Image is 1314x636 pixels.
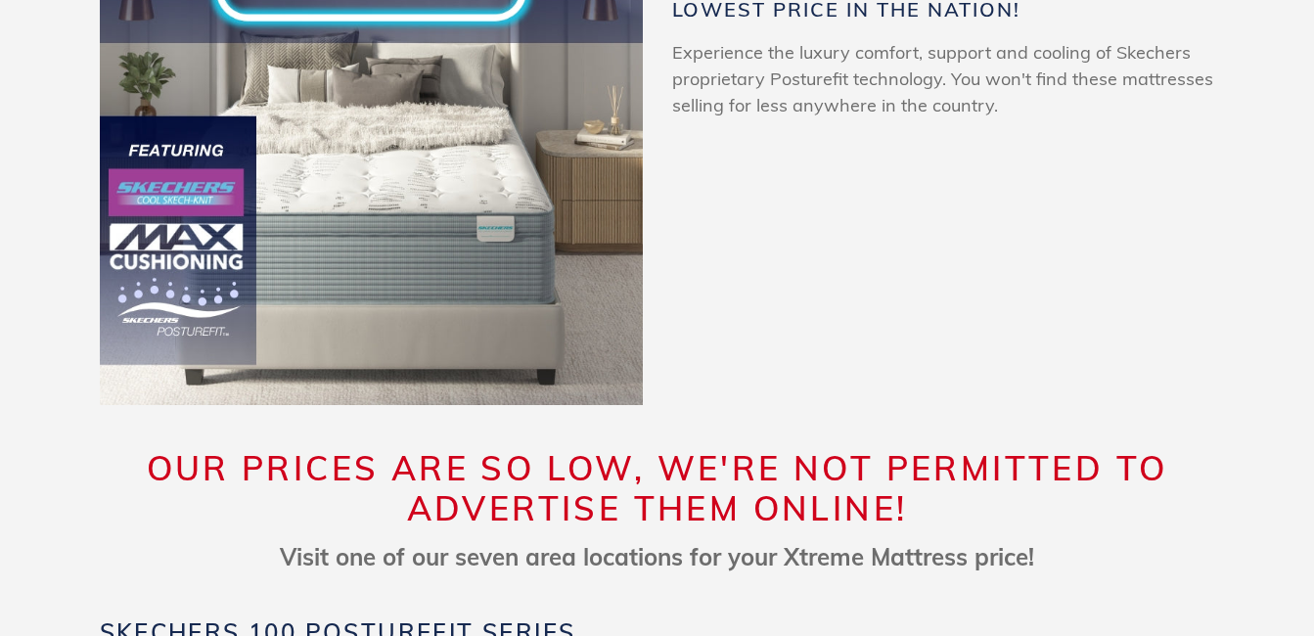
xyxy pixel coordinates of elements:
[100,449,1215,529] h2: Our prices are so low, we're not permitted to advertise them online!
[672,41,1213,116] span: Experience the luxury comfort, support and cooling of Skechers proprietary Posturefit technology....
[280,542,1034,571] span: Visit one of our seven area locations for your Xtreme Mattress price!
